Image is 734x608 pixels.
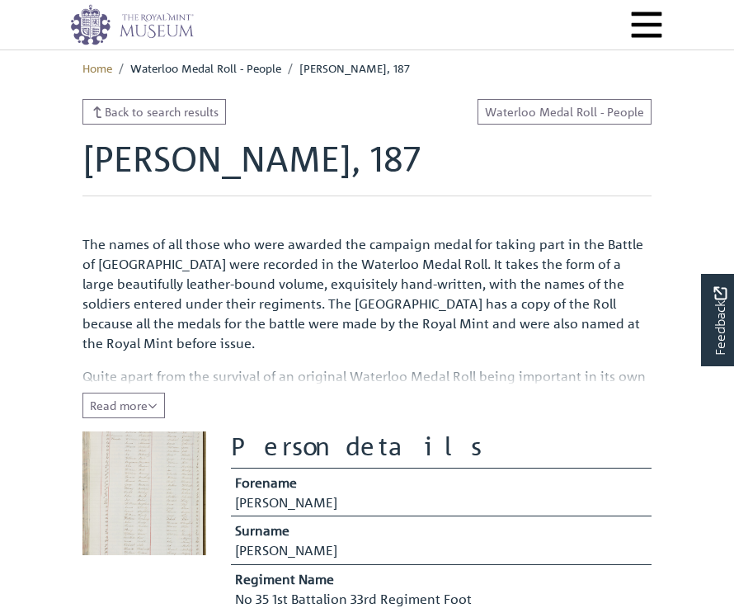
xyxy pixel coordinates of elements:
[130,60,281,75] span: Waterloo Medal Roll - People
[299,60,410,75] span: [PERSON_NAME], 187
[701,274,734,366] a: Would you like to provide feedback?
[231,540,652,564] td: [PERSON_NAME]
[82,60,112,75] a: Home
[231,468,652,493] th: Forename
[629,7,664,42] button: Menu
[90,398,158,412] span: Read more
[231,431,652,461] h2: Person details
[82,431,206,555] img: Coley, Henry, 187
[82,99,226,125] a: Back to search results
[231,564,652,589] th: Regiment Name
[82,236,643,351] span: The names of all those who were awarded the campaign medal for taking part in the Battle of [GEOG...
[231,516,652,540] th: Surname
[82,138,652,196] h1: [PERSON_NAME], 187
[710,286,730,355] span: Feedback
[231,493,652,516] td: [PERSON_NAME]
[70,4,194,45] img: logo_wide.png
[82,393,165,418] button: Read all of the content
[478,99,652,125] a: Waterloo Medal Roll - People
